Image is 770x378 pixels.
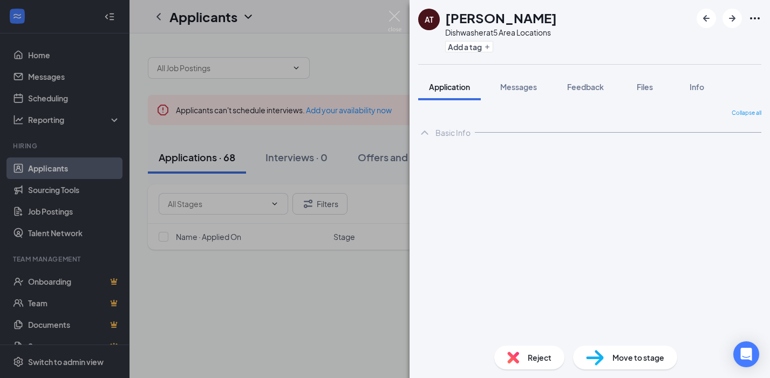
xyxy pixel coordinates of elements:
[733,341,759,367] div: Open Intercom Messenger
[690,82,704,92] span: Info
[732,109,761,118] span: Collapse all
[748,12,761,25] svg: Ellipses
[429,82,470,92] span: Application
[528,352,551,363] span: Reject
[726,12,739,25] svg: ArrowRight
[445,9,557,27] h1: [PERSON_NAME]
[435,127,471,138] div: Basic Info
[700,12,713,25] svg: ArrowLeftNew
[567,82,604,92] span: Feedback
[445,41,493,52] button: PlusAdd a tag
[612,352,664,363] span: Move to stage
[723,9,742,28] button: ArrowRight
[418,126,431,139] svg: ChevronUp
[637,82,653,92] span: Files
[425,14,433,25] div: AT
[484,44,490,50] svg: Plus
[445,27,557,38] div: Dishwasher at 5 Area Locations
[697,9,716,28] button: ArrowLeftNew
[500,82,537,92] span: Messages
